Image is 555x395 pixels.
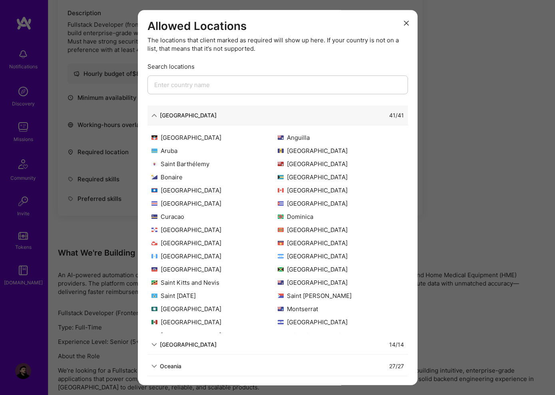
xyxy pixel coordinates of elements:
[278,160,404,168] div: [GEOGRAPHIC_DATA]
[278,133,404,142] div: Anguilla
[151,318,278,326] div: [GEOGRAPHIC_DATA]
[278,241,284,245] img: Guadeloupe
[151,305,278,313] div: [GEOGRAPHIC_DATA]
[278,188,284,193] img: Canada
[278,173,404,181] div: [GEOGRAPHIC_DATA]
[151,149,157,153] img: Aruba
[278,201,284,206] img: Cuba
[151,320,157,324] img: Mexico
[278,135,284,140] img: Anguilla
[151,280,157,285] img: Saint Kitts and Nevis
[278,228,284,232] img: Grenada
[278,212,404,221] div: Dominica
[151,307,157,311] img: Martinique
[278,307,284,311] img: Montserrat
[151,226,278,234] div: [GEOGRAPHIC_DATA]
[278,318,404,326] div: [GEOGRAPHIC_DATA]
[278,149,284,153] img: Barbados
[278,254,284,258] img: Honduras
[147,62,408,71] div: Search locations
[278,265,404,274] div: [GEOGRAPHIC_DATA]
[151,212,278,221] div: Curacao
[151,160,278,168] div: Saint Barthélemy
[147,20,408,33] h3: Allowed Locations
[151,254,157,258] img: Guatemala
[278,186,404,195] div: [GEOGRAPHIC_DATA]
[278,147,404,155] div: [GEOGRAPHIC_DATA]
[147,75,408,94] input: Enter country name
[160,362,181,370] div: Oceania
[151,175,157,179] img: Bonaire
[278,331,404,339] div: Saint Pierre and Miquelon
[278,175,284,179] img: Bahamas
[278,162,284,166] img: Bermuda
[160,340,217,349] div: [GEOGRAPHIC_DATA]
[151,265,278,274] div: [GEOGRAPHIC_DATA]
[151,241,157,245] img: Greenland
[278,252,404,260] div: [GEOGRAPHIC_DATA]
[278,214,284,219] img: Dominica
[278,320,284,324] img: Nicaragua
[278,280,284,285] img: Cayman Islands
[278,294,284,298] img: Saint Martin
[151,267,157,272] img: Haiti
[151,188,157,193] img: Belize
[278,239,404,247] div: [GEOGRAPHIC_DATA]
[151,133,278,142] div: [GEOGRAPHIC_DATA]
[151,173,278,181] div: Bonaire
[278,199,404,208] div: [GEOGRAPHIC_DATA]
[151,294,157,298] img: Saint Lucia
[151,113,157,118] i: icon ArrowDown
[147,36,408,53] div: The locations that client marked as required will show up here. If your country is not on a list,...
[151,363,157,369] i: icon ArrowDown
[151,162,157,166] img: Saint Barthélemy
[389,340,404,349] div: 14 / 14
[151,199,278,208] div: [GEOGRAPHIC_DATA]
[151,147,278,155] div: Aruba
[278,292,404,300] div: Saint [PERSON_NAME]
[389,111,404,119] div: 41 / 41
[151,342,157,347] i: icon ArrowDown
[389,362,404,370] div: 27 / 27
[151,201,157,206] img: Costa Rica
[278,226,404,234] div: [GEOGRAPHIC_DATA]
[151,331,278,339] div: [GEOGRAPHIC_DATA]
[160,111,217,119] div: [GEOGRAPHIC_DATA]
[151,252,278,260] div: [GEOGRAPHIC_DATA]
[151,239,278,247] div: [GEOGRAPHIC_DATA]
[151,186,278,195] div: [GEOGRAPHIC_DATA]
[278,278,404,287] div: [GEOGRAPHIC_DATA]
[278,305,404,313] div: Montserrat
[138,10,418,385] div: modal
[151,278,278,287] div: Saint Kitts and Nevis
[278,267,284,272] img: Jamaica
[151,135,157,140] img: Antigua and Barbuda
[404,21,409,26] i: icon Close
[151,214,157,219] img: Curacao
[151,228,157,232] img: Dominican Republic
[151,292,278,300] div: Saint [DATE]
